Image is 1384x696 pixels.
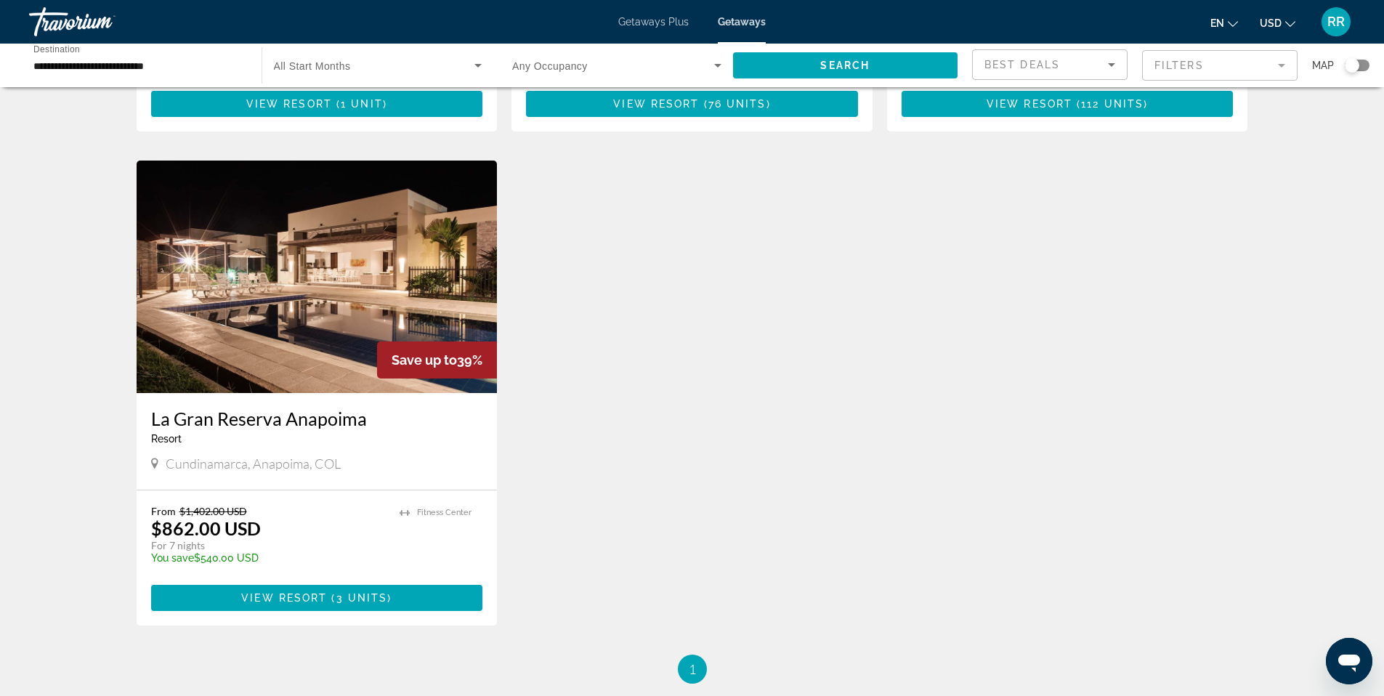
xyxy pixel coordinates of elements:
[984,56,1115,73] mat-select: Sort by
[392,352,457,368] span: Save up to
[151,585,483,611] button: View Resort(3 units)
[33,44,80,54] span: Destination
[151,552,386,564] p: $540.00 USD
[618,16,689,28] a: Getaways Plus
[137,161,498,393] img: ii_gri1.jpg
[341,98,383,110] span: 1 unit
[820,60,870,71] span: Search
[984,59,1060,70] span: Best Deals
[987,98,1072,110] span: View Resort
[1326,638,1372,684] iframe: Button to launch messaging window
[1260,12,1295,33] button: Change currency
[151,91,483,117] button: View Resort(1 unit)
[733,52,958,78] button: Search
[1327,15,1345,29] span: RR
[166,456,341,472] span: Cundinamarca, Anapoima, COL
[377,341,497,379] div: 39%
[179,505,247,517] span: $1,402.00 USD
[29,3,174,41] a: Travorium
[708,98,766,110] span: 76 units
[336,592,388,604] span: 3 units
[151,505,176,517] span: From
[151,552,194,564] span: You save
[151,433,182,445] span: Resort
[1081,98,1144,110] span: 112 units
[137,655,1248,684] nav: Pagination
[699,98,770,110] span: ( )
[1312,55,1334,76] span: Map
[689,661,696,677] span: 1
[246,98,332,110] span: View Resort
[718,16,766,28] a: Getaways
[151,539,386,552] p: For 7 nights
[526,91,858,117] button: View Resort(76 units)
[241,592,327,604] span: View Resort
[902,91,1234,117] button: View Resort(112 units)
[151,408,483,429] a: La Gran Reserva Anapoima
[1142,49,1298,81] button: Filter
[327,592,392,604] span: ( )
[1210,17,1224,29] span: en
[1210,12,1238,33] button: Change language
[512,60,588,72] span: Any Occupancy
[1072,98,1148,110] span: ( )
[1317,7,1355,37] button: User Menu
[151,517,261,539] p: $862.00 USD
[332,98,387,110] span: ( )
[1260,17,1282,29] span: USD
[613,98,699,110] span: View Resort
[274,60,351,72] span: All Start Months
[417,508,472,517] span: Fitness Center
